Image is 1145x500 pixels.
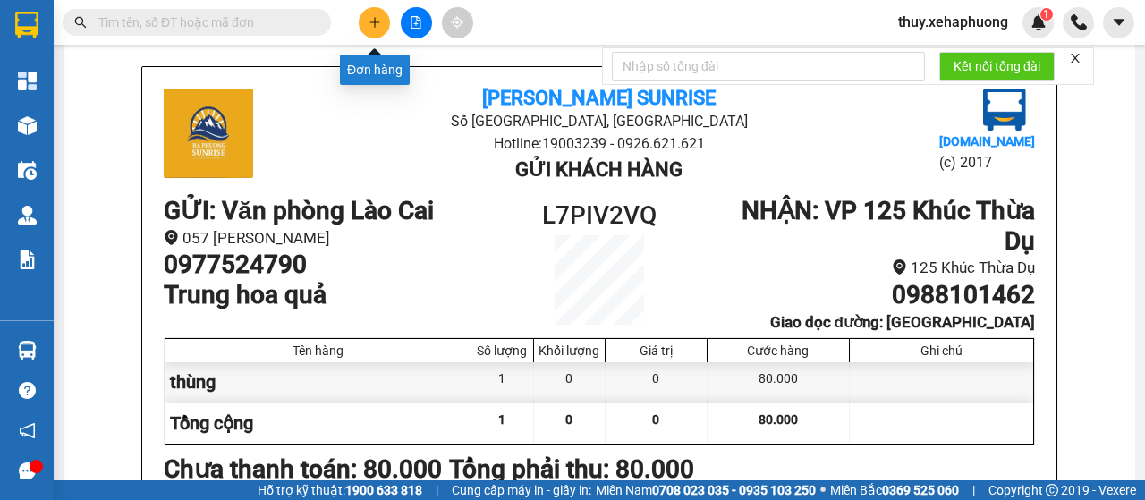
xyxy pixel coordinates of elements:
[652,412,659,427] span: 0
[442,7,473,38] button: aim
[830,480,959,500] span: Miền Bắc
[170,412,253,434] span: Tổng cộng
[19,462,36,479] span: message
[451,16,463,29] span: aim
[534,362,606,403] div: 0
[1046,484,1058,496] span: copyright
[1069,52,1081,64] span: close
[19,382,36,399] span: question-circle
[892,259,907,275] span: environment
[99,44,406,66] li: Số [GEOGRAPHIC_DATA], [GEOGRAPHIC_DATA]
[476,343,529,358] div: Số lượng
[258,480,422,500] span: Hỗ trợ kỹ thuật:
[164,226,490,250] li: 057 [PERSON_NAME]
[939,52,1055,81] button: Kết nối tổng đài
[939,151,1035,174] li: (c) 2017
[401,7,432,38] button: file-add
[18,206,37,225] img: warehouse-icon
[565,412,572,427] span: 0
[164,280,490,310] h1: Trung hoa quả
[708,362,850,403] div: 80.000
[954,56,1040,76] span: Kết nối tổng đài
[18,250,37,269] img: solution-icon
[164,230,179,245] span: environment
[449,454,694,484] b: Tổng phải thu: 80.000
[1103,7,1134,38] button: caret-down
[471,362,534,403] div: 1
[359,7,390,38] button: plus
[652,483,816,497] strong: 0708 023 035 - 0935 103 250
[1043,8,1049,21] span: 1
[309,110,889,132] li: Số [GEOGRAPHIC_DATA], [GEOGRAPHIC_DATA]
[770,313,1035,331] b: Giao dọc đường: [GEOGRAPHIC_DATA]
[165,362,471,403] div: thùng
[759,412,798,427] span: 80.000
[19,422,36,439] span: notification
[1111,14,1127,30] span: caret-down
[452,480,591,500] span: Cung cấp máy in - giấy in:
[606,362,708,403] div: 0
[1030,14,1047,30] img: icon-new-feature
[610,343,702,358] div: Giá trị
[1040,8,1053,21] sup: 1
[135,21,369,43] b: [PERSON_NAME] Sunrise
[18,72,37,90] img: dashboard-icon
[168,92,335,114] b: Gửi khách hàng
[170,343,466,358] div: Tên hàng
[18,116,37,135] img: warehouse-icon
[74,16,87,29] span: search
[369,16,381,29] span: plus
[436,480,438,500] span: |
[345,483,422,497] strong: 1900 633 818
[22,22,112,112] img: logo.jpg
[612,52,925,81] input: Nhập số tổng đài
[742,196,1035,256] b: NHẬN : VP 125 Khúc Thừa Dụ
[515,158,683,181] b: Gửi khách hàng
[18,341,37,360] img: warehouse-icon
[884,11,1022,33] span: thuy.xehaphuong
[22,130,183,190] b: GỬI : Văn phòng Lào Cai
[164,250,490,280] h1: 0977524790
[854,343,1029,358] div: Ghi chú
[539,343,600,358] div: Khối lượng
[882,483,959,497] strong: 0369 525 060
[939,134,1035,148] b: [DOMAIN_NAME]
[972,480,975,500] span: |
[309,132,889,155] li: Hotline: 19003239 - 0926.621.621
[15,12,38,38] img: logo-vxr
[820,487,826,494] span: ⚪️
[490,196,708,235] h1: L7PIV2VQ
[164,196,434,225] b: GỬI : Văn phòng Lào Cai
[708,280,1035,310] h1: 0988101462
[164,454,442,484] b: Chưa thanh toán : 80.000
[410,16,422,29] span: file-add
[482,87,716,109] b: [PERSON_NAME] Sunrise
[18,161,37,180] img: warehouse-icon
[99,66,406,89] li: Hotline: 19003239 - 0926.621.621
[1071,14,1087,30] img: phone-icon
[498,412,505,427] span: 1
[708,256,1035,280] li: 125 Khúc Thừa Dụ
[712,343,844,358] div: Cước hàng
[983,89,1026,131] img: logo.jpg
[98,13,310,32] input: Tìm tên, số ĐT hoặc mã đơn
[164,89,253,178] img: logo.jpg
[596,480,816,500] span: Miền Nam
[195,130,310,169] h1: L7PIV2VQ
